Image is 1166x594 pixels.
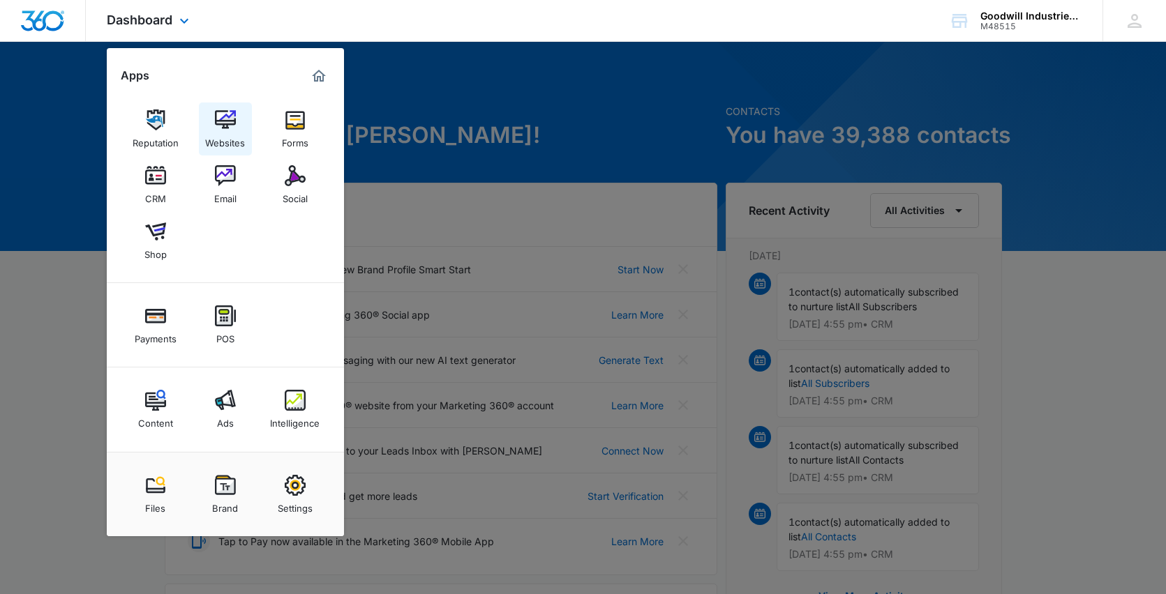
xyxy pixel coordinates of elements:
a: Intelligence [269,383,322,436]
a: POS [199,298,252,351]
div: Files [145,496,165,514]
a: Email [199,158,252,211]
a: Websites [199,102,252,155]
a: CRM [129,158,182,211]
a: Files [129,468,182,521]
a: Forms [269,102,322,155]
div: CRM [145,186,166,204]
a: Reputation [129,102,182,155]
div: Content [138,411,173,429]
a: Shop [129,214,182,267]
div: account name [980,10,1082,22]
div: Reputation [133,130,179,148]
div: Payments [135,326,177,344]
a: Payments [129,298,182,351]
div: Brand [212,496,238,514]
a: Marketing 360® Dashboard [308,65,330,87]
a: Ads [199,383,252,436]
a: Settings [269,468,322,521]
div: account id [980,22,1082,31]
span: Dashboard [107,13,172,27]
div: Email [214,186,237,204]
div: Settings [278,496,313,514]
div: Ads [217,411,234,429]
a: Brand [199,468,252,521]
div: Shop [144,242,167,260]
div: Intelligence [270,411,320,429]
h2: Apps [121,69,149,82]
div: Forms [282,130,308,148]
a: Social [269,158,322,211]
div: Websites [205,130,245,148]
div: POS [216,326,234,344]
a: Content [129,383,182,436]
div: Social [283,186,308,204]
